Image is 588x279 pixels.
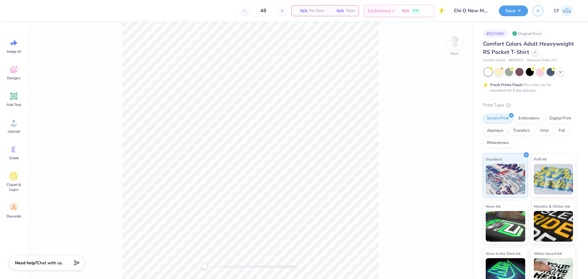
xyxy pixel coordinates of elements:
span: Free [413,9,419,13]
div: This color can be expedited for 5 day delivery. [490,82,566,93]
span: Greek [9,156,19,160]
div: Embroidery [514,114,544,123]
span: Designs [7,76,21,81]
strong: Fresh Prints Flash: [490,82,523,87]
div: Vinyl [536,126,553,135]
span: Neon Ink [486,203,501,209]
img: Cholo Fernandez [561,5,573,17]
div: Applique [483,126,507,135]
div: Rhinestones [483,138,513,148]
strong: Need help? [15,260,37,266]
span: Est. Delivery [367,8,391,14]
span: Image AI [7,49,21,54]
span: N/A [332,8,344,14]
span: Add Text [6,102,21,107]
span: N/A [295,8,307,14]
span: Water based Ink [534,250,562,257]
span: Comfort Colors Adult Heavyweight RS Pocket T-Shirt [483,40,574,56]
img: Metallic & Glitter Ink [534,211,573,242]
img: Standard [486,164,525,194]
span: N/A [402,8,409,14]
div: Screen Print [483,114,513,123]
div: Transfers [509,126,534,135]
div: Print Type [483,102,576,109]
img: Puff Ink [534,164,573,194]
div: Foil [555,126,569,135]
img: Neon Ink [486,211,525,242]
img: Back [448,36,461,48]
div: Original Proof [511,30,545,37]
div: # 517120A [483,30,507,37]
a: CF [551,5,576,17]
span: Glow in the Dark Ink [486,250,521,257]
span: Comfort Colors [483,58,506,63]
span: Minimum Order: 24 + [527,58,557,63]
input: – – [251,5,275,16]
span: Standard [486,156,502,162]
div: Back [450,51,458,56]
span: Clipart & logos [4,182,24,192]
span: # 6030CC [509,58,524,63]
input: Untitled Design [449,5,494,17]
span: Upload [8,129,20,134]
span: Decorate [6,214,21,219]
button: Save [499,6,528,16]
span: Metallic & Glitter Ink [534,203,570,209]
span: Per Item [309,8,324,14]
span: Chat with us. [37,260,63,266]
span: CF [554,7,559,14]
span: Puff Ink [534,156,547,162]
span: Total [346,8,355,14]
div: Digital Print [545,114,575,123]
div: Accessibility label [202,264,208,270]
